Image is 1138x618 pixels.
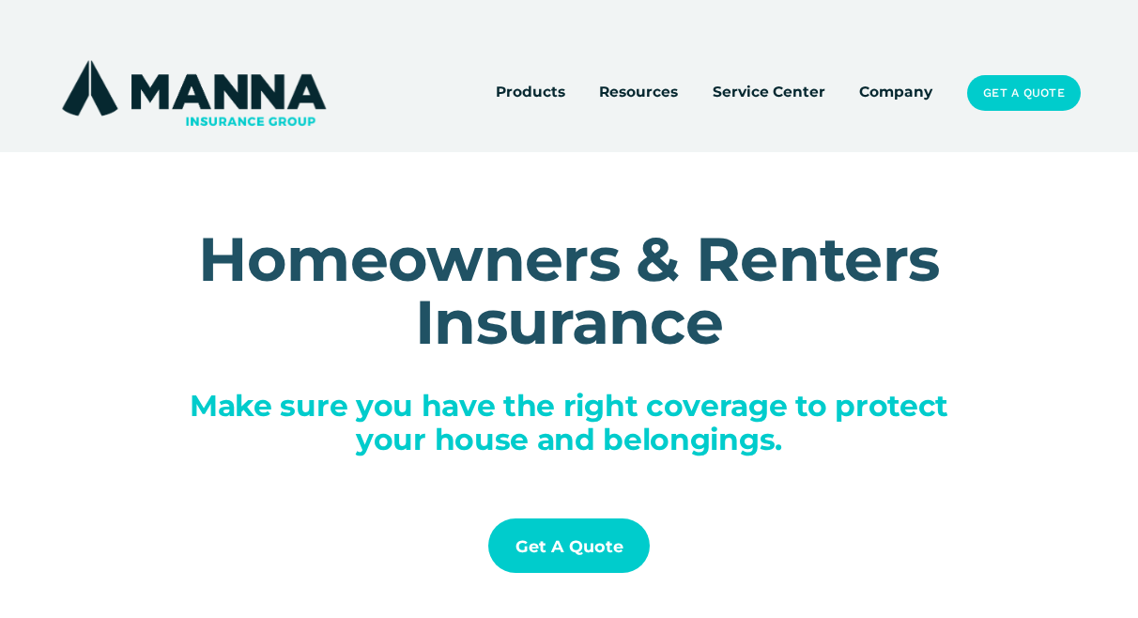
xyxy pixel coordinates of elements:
a: folder dropdown [496,80,565,106]
span: Products [496,81,565,104]
span: Make sure you have the right coverage to protect your house and belongings. [190,388,957,457]
a: Company [859,80,932,106]
a: folder dropdown [599,80,678,106]
a: Service Center [713,80,825,106]
a: Get a Quote [488,518,651,573]
img: Manna Insurance Group [57,56,331,130]
span: Resources [599,81,678,104]
span: Homeowners & Renters Insurance [198,222,955,359]
a: Get a Quote [967,75,1082,111]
